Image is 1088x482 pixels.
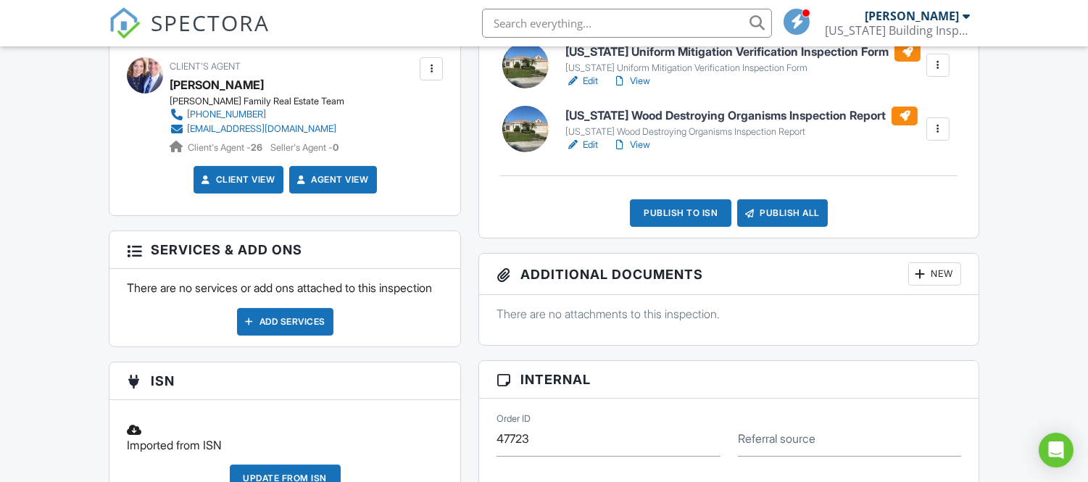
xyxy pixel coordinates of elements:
label: Order ID [497,412,531,425]
h3: ISN [109,362,460,400]
a: Agent View [294,173,369,187]
input: Search everything... [482,9,772,38]
img: The Best Home Inspection Software - Spectora [109,7,141,39]
div: Florida Building Inspection Group [825,23,970,38]
div: New [908,262,961,286]
div: Add Services [237,308,333,336]
a: [EMAIL_ADDRESS][DOMAIN_NAME] [170,122,336,136]
label: Referral source [738,431,815,446]
a: [US_STATE] Uniform Mitigation Verification Inspection Form [US_STATE] Uniform Mitigation Verifica... [565,43,921,75]
div: [US_STATE] Uniform Mitigation Verification Inspection Form [565,62,921,74]
span: SPECTORA [151,7,270,38]
strong: 26 [251,142,262,153]
div: [PERSON_NAME] [865,9,959,23]
div: [PERSON_NAME] Family Real Estate Team [170,96,348,107]
div: There are no services or add ons attached to this inspection [109,269,460,346]
span: Seller's Agent - [270,142,339,153]
span: Client's Agent [170,61,241,72]
h3: Services & Add ons [109,231,460,269]
a: SPECTORA [109,20,270,50]
a: Client View [199,173,275,187]
a: [PERSON_NAME] [170,74,264,96]
div: Publish All [737,199,828,227]
h6: [US_STATE] Wood Destroying Organisms Inspection Report [565,107,918,125]
div: [EMAIL_ADDRESS][DOMAIN_NAME] [187,123,336,135]
div: [US_STATE] Wood Destroying Organisms Inspection Report [565,126,918,138]
a: Edit [565,138,598,152]
div: Publish to ISN [630,199,731,227]
div: Open Intercom Messenger [1039,433,1074,468]
a: [PHONE_NUMBER] [170,107,336,122]
div: Imported from ISN [118,411,452,465]
strong: 0 [333,142,339,153]
div: [PHONE_NUMBER] [187,109,266,120]
p: There are no attachments to this inspection. [497,306,960,322]
a: [US_STATE] Wood Destroying Organisms Inspection Report [US_STATE] Wood Destroying Organisms Inspe... [565,107,918,138]
span: Client's Agent - [188,142,265,153]
a: View [612,138,650,152]
a: Edit [565,74,598,88]
a: View [612,74,650,88]
h3: Additional Documents [479,254,978,295]
h6: [US_STATE] Uniform Mitigation Verification Inspection Form [565,43,921,62]
h3: Internal [479,361,978,399]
